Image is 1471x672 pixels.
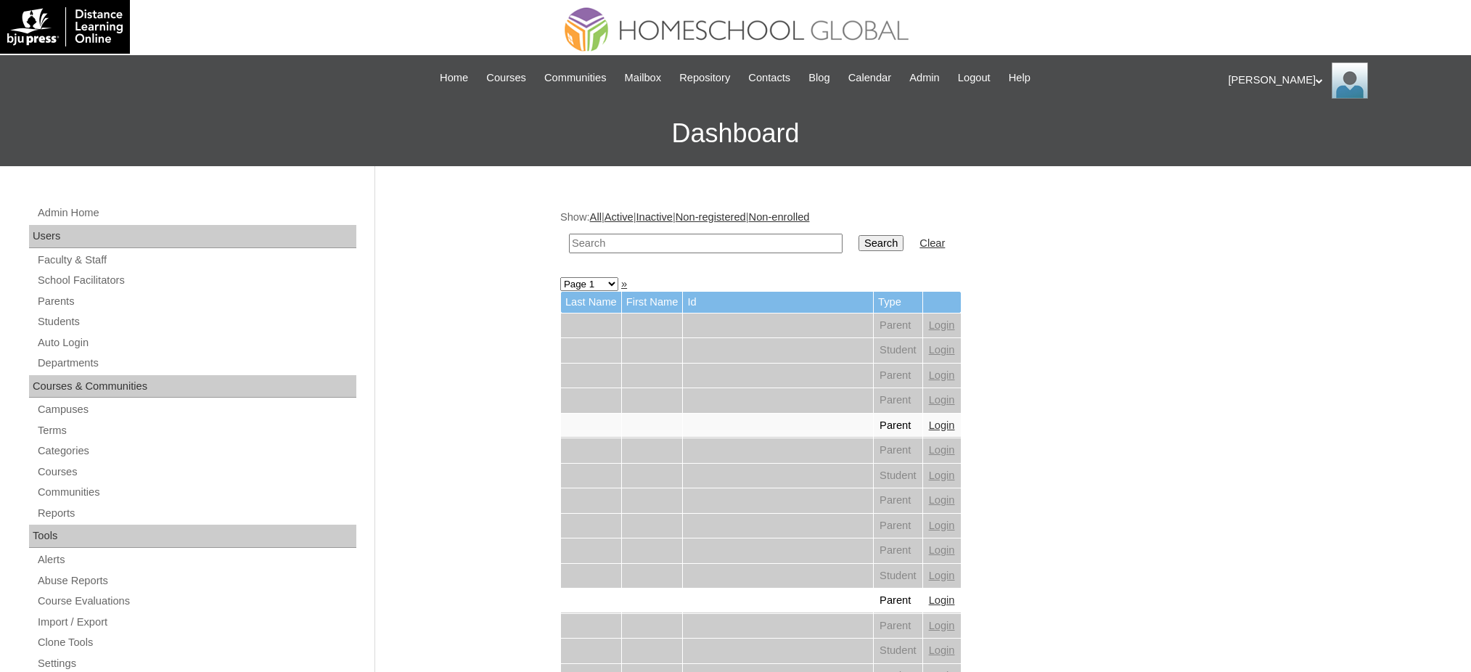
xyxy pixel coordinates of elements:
td: Parent [874,364,922,388]
a: Login [929,570,955,581]
input: Search [569,234,843,253]
a: Login [929,520,955,531]
a: Admin Home [36,204,356,222]
a: Login [929,444,955,456]
td: Type [874,292,922,313]
a: Inactive [636,211,673,223]
input: Search [859,235,904,251]
a: Logout [951,70,998,86]
img: Ariane Ebuen [1332,62,1368,99]
td: Parent [874,314,922,338]
a: Login [929,394,955,406]
td: Student [874,564,922,589]
a: Non-registered [676,211,746,223]
a: Categories [36,442,356,460]
td: First Name [622,292,683,313]
a: Blog [801,70,837,86]
img: logo-white.png [7,7,123,46]
a: Students [36,313,356,331]
div: Tools [29,525,356,548]
td: Parent [874,538,922,563]
span: Help [1009,70,1030,86]
a: Login [929,620,955,631]
div: Show: | | | | [560,210,1279,261]
a: Login [929,470,955,481]
a: Course Evaluations [36,592,356,610]
td: Parent [874,438,922,463]
a: Login [929,644,955,656]
td: Student [874,338,922,363]
a: Courses [479,70,533,86]
a: Help [1001,70,1038,86]
div: [PERSON_NAME] [1229,62,1457,99]
a: Communities [537,70,614,86]
td: Id [683,292,873,313]
div: Users [29,225,356,248]
td: Parent [874,514,922,538]
a: Contacts [741,70,798,86]
a: Repository [672,70,737,86]
a: Faculty & Staff [36,251,356,269]
a: Parents [36,292,356,311]
a: Login [929,419,955,431]
span: Admin [909,70,940,86]
a: Home [433,70,475,86]
span: Communities [544,70,607,86]
span: Blog [808,70,829,86]
span: Logout [958,70,991,86]
a: Login [929,344,955,356]
span: Calendar [848,70,891,86]
a: Departments [36,354,356,372]
a: Abuse Reports [36,572,356,590]
a: Admin [902,70,947,86]
a: Auto Login [36,334,356,352]
a: Clone Tools [36,634,356,652]
a: Mailbox [618,70,669,86]
span: Mailbox [625,70,662,86]
span: Repository [679,70,730,86]
a: Login [929,494,955,506]
td: Parent [874,414,922,438]
td: Student [874,464,922,488]
a: Active [605,211,634,223]
a: Terms [36,422,356,440]
td: Parent [874,388,922,413]
span: Courses [486,70,526,86]
td: Parent [874,488,922,513]
span: Home [440,70,468,86]
h3: Dashboard [7,101,1464,166]
a: Login [929,594,955,606]
a: School Facilitators [36,271,356,290]
a: Campuses [36,401,356,419]
span: Contacts [748,70,790,86]
a: Login [929,369,955,381]
a: Login [929,319,955,331]
a: Import / Export [36,613,356,631]
a: Alerts [36,551,356,569]
a: Clear [919,237,945,249]
a: Calendar [841,70,898,86]
a: Communities [36,483,356,501]
td: Student [874,639,922,663]
td: Last Name [561,292,621,313]
a: All [590,211,602,223]
a: Login [929,544,955,556]
a: Reports [36,504,356,523]
a: Courses [36,463,356,481]
a: » [621,278,627,290]
div: Courses & Communities [29,375,356,398]
td: Parent [874,589,922,613]
a: Non-enrolled [749,211,810,223]
td: Parent [874,614,922,639]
